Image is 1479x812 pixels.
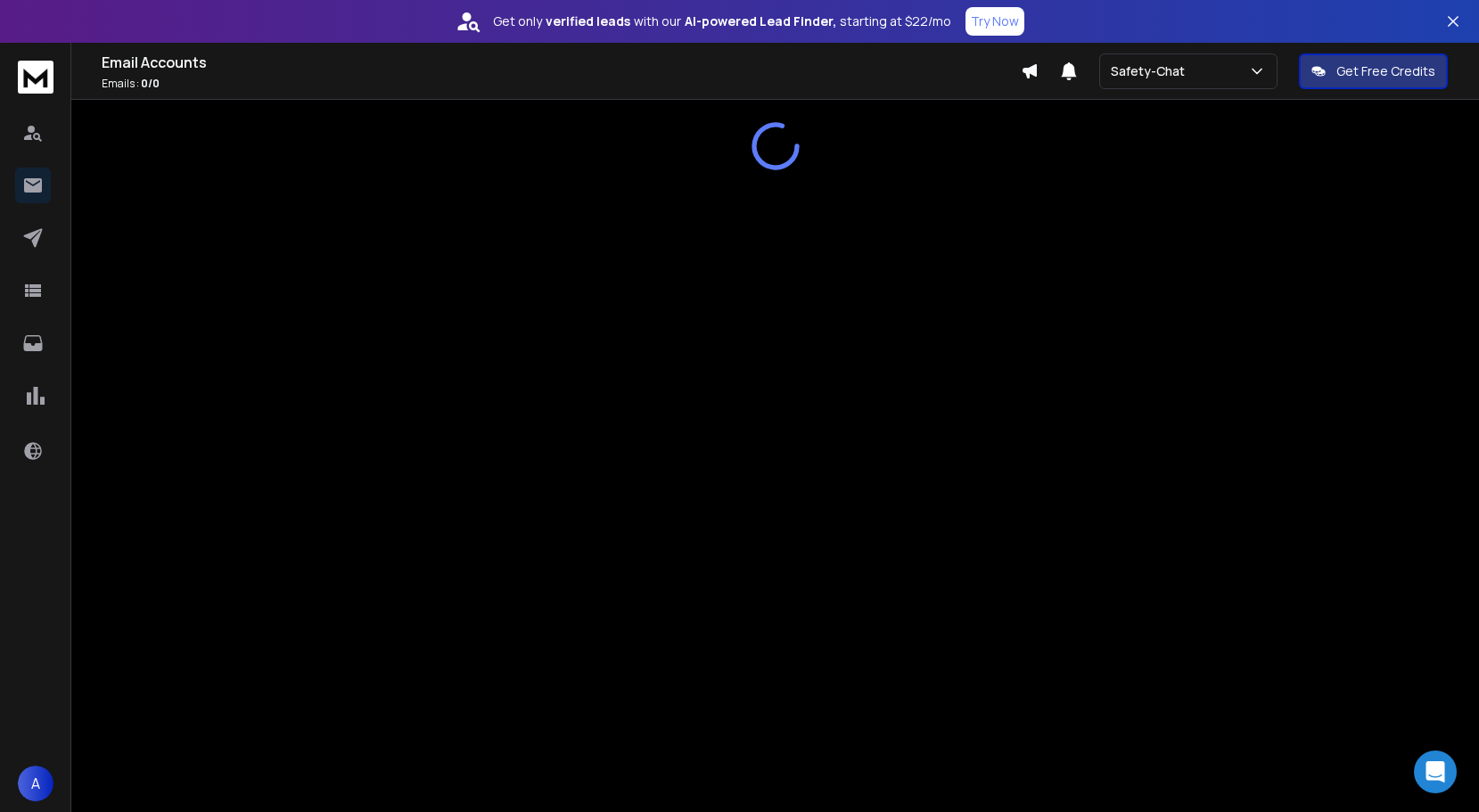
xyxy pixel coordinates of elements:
button: Get Free Credits [1299,53,1448,89]
strong: verified leads [546,12,630,30]
p: Emails : [102,77,1021,91]
button: Try Now [965,7,1024,36]
p: Safety-Chat [1111,62,1192,80]
p: Try Now [971,12,1019,30]
span: 0 / 0 [141,76,160,91]
img: logo [18,61,53,94]
div: Open Intercom Messenger [1414,750,1457,793]
p: Get only with our starting at $22/mo [493,12,951,30]
strong: AI-powered Lead Finder, [685,12,836,30]
button: A [18,766,53,801]
p: Get Free Credits [1336,62,1435,80]
h1: Email Accounts [102,52,1021,73]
